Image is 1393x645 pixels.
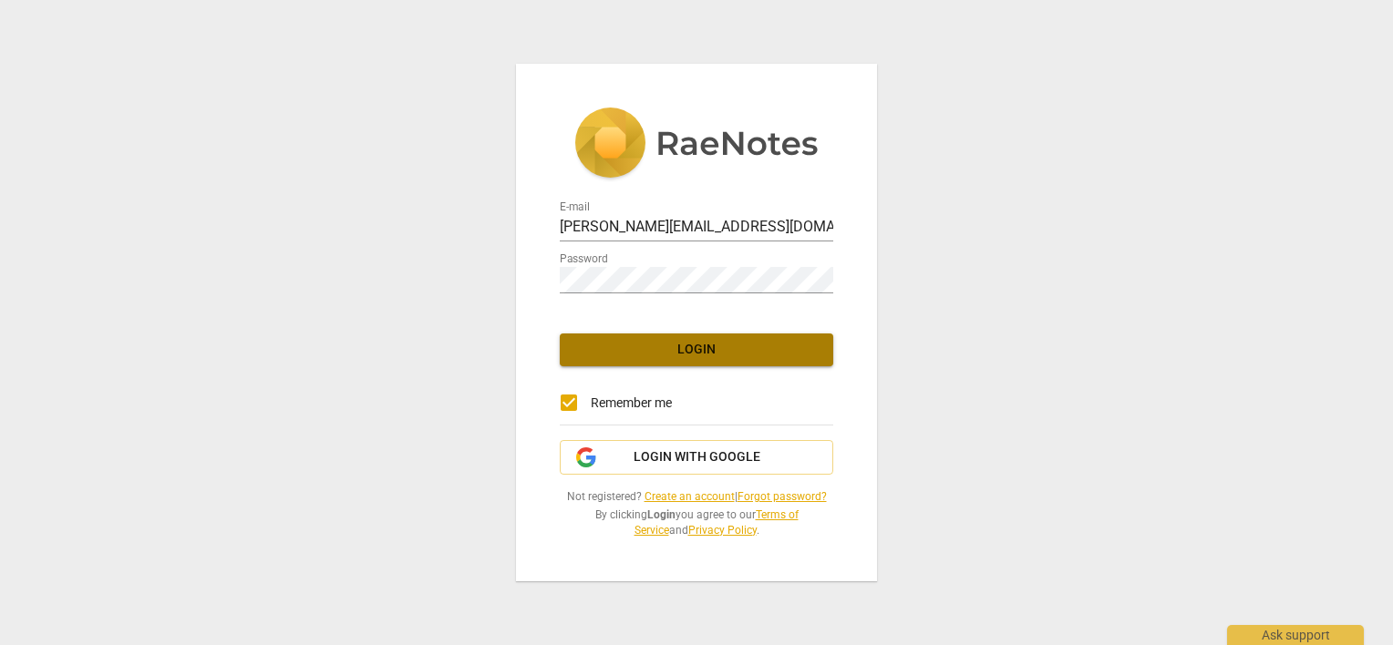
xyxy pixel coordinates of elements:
div: Ask support [1227,625,1364,645]
label: E-mail [560,202,590,213]
span: By clicking you agree to our and . [560,507,833,537]
span: Login with Google [634,448,760,466]
button: Login with Google [560,440,833,475]
label: Password [560,254,608,265]
span: Not registered? | [560,489,833,505]
span: Login [574,341,819,359]
a: Terms of Service [635,508,799,537]
button: Login [560,333,833,366]
span: Remember me [591,394,672,413]
a: Create an account [645,490,735,503]
b: Login [647,508,676,521]
img: 5ac2273c67554f335776073100b6d88f.svg [574,107,819,182]
a: Forgot password? [738,490,827,503]
a: Privacy Policy [688,524,757,537]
